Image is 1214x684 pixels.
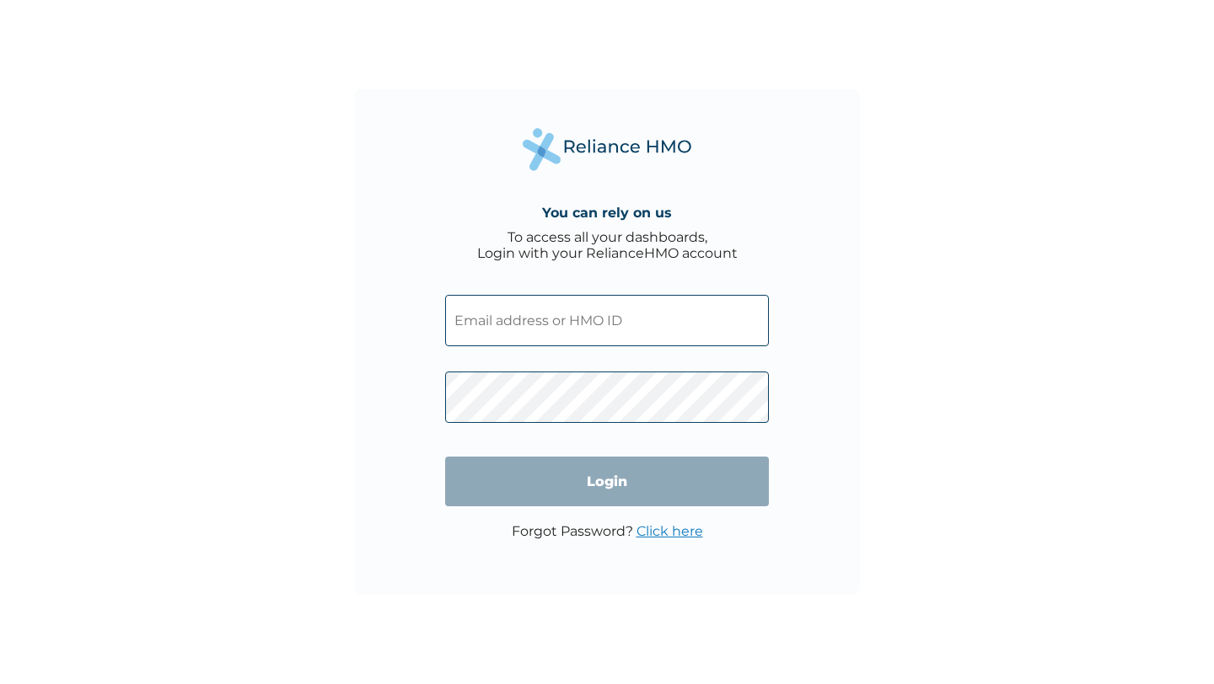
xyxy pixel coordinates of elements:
h4: You can rely on us [542,205,672,221]
p: Forgot Password? [512,523,703,539]
img: Reliance Health's Logo [523,128,691,171]
input: Login [445,457,769,506]
div: To access all your dashboards, Login with your RelianceHMO account [477,229,738,261]
input: Email address or HMO ID [445,295,769,346]
a: Click here [637,523,703,539]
